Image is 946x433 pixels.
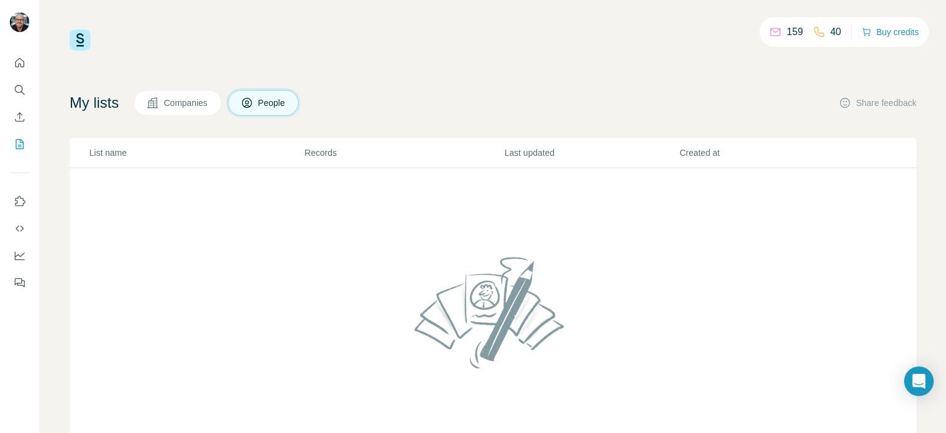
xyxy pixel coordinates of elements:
[786,25,803,39] p: 159
[10,190,30,212] button: Use Surfe on LinkedIn
[70,93,119,113] h4: My lists
[904,366,934,396] div: Open Intercom Messenger
[258,97,286,109] span: People
[164,97,209,109] span: Companies
[70,30,91,51] img: Surfe Logo
[10,272,30,294] button: Feedback
[679,147,853,159] p: Created at
[830,25,841,39] p: 40
[504,147,678,159] p: Last updated
[862,23,919,41] button: Buy credits
[10,52,30,74] button: Quick start
[89,147,304,159] p: List name
[305,147,504,159] p: Records
[839,97,916,109] button: Share feedback
[10,133,30,155] button: My lists
[10,245,30,267] button: Dashboard
[410,246,577,378] img: No lists found
[10,79,30,101] button: Search
[10,217,30,240] button: Use Surfe API
[10,106,30,128] button: Enrich CSV
[10,12,30,32] img: Avatar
